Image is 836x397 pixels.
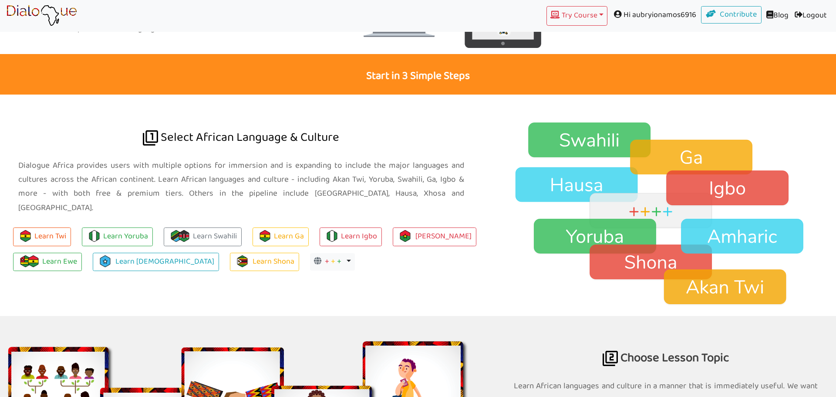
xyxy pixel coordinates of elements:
a: Learn Igbo [320,227,382,246]
img: flag-tanzania.fe228584.png [170,230,182,242]
a: Learn Swahili [164,227,242,246]
span: + [325,255,329,268]
img: flag-nigeria.710e75b6.png [326,230,338,242]
a: Learn Shona [230,253,299,271]
img: burkina-faso.42b537ce.png [399,230,411,242]
p: Dialogue Africa provides users with multiple options for immersion and is expanding to include th... [18,159,464,215]
span: + [331,255,335,268]
img: zimbabwe.93903875.png [236,255,248,267]
img: flag-ghana.106b55d9.png [20,230,31,242]
a: Learn Ga [253,227,309,246]
img: togo.0c01db91.png [20,255,31,267]
img: learn African language platform app [6,5,77,27]
img: flag-ghana.106b55d9.png [27,255,39,267]
a: Logout [792,6,830,26]
a: Learn Yoruba [82,227,153,246]
h2: Select African Language & Culture [18,95,464,154]
img: kenya.f9bac8fe.png [178,230,190,242]
a: Learn [DEMOGRAPHIC_DATA] [93,253,219,271]
a: [PERSON_NAME] [393,227,476,246]
a: Learn Ewe [13,253,82,271]
img: african language dialogue [143,130,158,146]
img: africa language for business travel [603,351,618,366]
img: somalia.d5236246.png [99,255,111,267]
img: flag-nigeria.710e75b6.png [88,230,100,242]
h2: Choose Lesson Topic [514,316,818,375]
button: + + + [310,253,355,271]
a: Blog [762,6,792,26]
button: Learn Twi [13,227,71,246]
img: flag-ghana.106b55d9.png [259,230,271,242]
span: + [337,255,341,268]
span: Hi aubryionamos6916 [607,6,701,24]
a: Contribute [701,6,762,24]
button: Try Course [546,6,607,26]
